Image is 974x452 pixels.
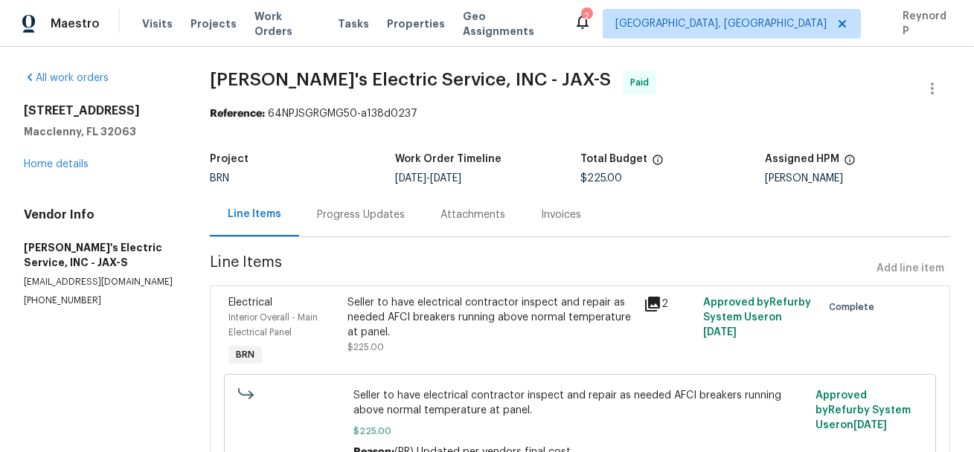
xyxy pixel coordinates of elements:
span: $225.00 [347,343,384,352]
span: Approved by Refurby System User on [703,297,811,338]
span: - [395,173,461,184]
div: 64NPJSGRGMG50-a138d0237 [210,106,950,121]
h5: [PERSON_NAME]'s Electric Service, INC - JAX-S [24,240,174,270]
div: 2 [581,9,592,24]
div: Invoices [541,207,581,222]
h4: Vendor Info [24,207,174,222]
h2: [STREET_ADDRESS] [24,103,174,118]
p: [EMAIL_ADDRESS][DOMAIN_NAME] [24,276,174,288]
span: $225.00 [353,424,806,439]
span: Interior Overall - Main Electrical Panel [228,313,318,337]
span: $225.00 [580,173,622,184]
span: Projects [190,16,237,31]
span: [DATE] [430,173,461,184]
span: [DATE] [703,327,737,338]
a: All work orders [24,73,109,83]
span: [GEOGRAPHIC_DATA], [GEOGRAPHIC_DATA] [615,16,827,31]
span: Tasks [338,19,369,29]
div: Line Items [228,207,281,222]
span: Reynord P [897,9,952,39]
h5: Project [210,154,249,164]
span: Maestro [51,16,100,31]
span: Geo Assignments [463,9,556,39]
div: Progress Updates [317,207,405,222]
span: Work Orders [254,9,320,39]
span: Visits [142,16,173,31]
span: The hpm assigned to this work order. [844,154,856,173]
h5: Macclenny, FL 32063 [24,124,174,139]
span: Paid [630,75,655,90]
span: The total cost of line items that have been proposed by Opendoor. This sum includes line items th... [652,154,664,173]
h5: Assigned HPM [765,154,839,164]
span: Line Items [210,255,871,282]
div: Seller to have electrical contractor inspect and repair as needed AFCI breakers running above nor... [347,295,635,340]
span: [DATE] [395,173,426,184]
h5: Work Order Timeline [395,154,502,164]
span: BRN [230,347,260,362]
p: [PHONE_NUMBER] [24,294,174,307]
a: Home details [24,159,89,169]
div: 2 [644,295,694,313]
div: Attachments [440,207,505,222]
div: [PERSON_NAME] [765,173,950,184]
span: [DATE] [853,420,887,430]
span: [PERSON_NAME]'s Electric Service, INC - JAX-S [210,71,611,88]
h5: Total Budget [580,154,647,164]
span: Electrical [228,297,272,308]
b: Reference: [210,109,265,119]
span: Properties [387,16,445,31]
span: Seller to have electrical contractor inspect and repair as needed AFCI breakers running above nor... [353,388,806,418]
span: Complete [830,300,881,314]
span: Approved by Refurby System User on [816,390,911,430]
span: BRN [210,173,229,184]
